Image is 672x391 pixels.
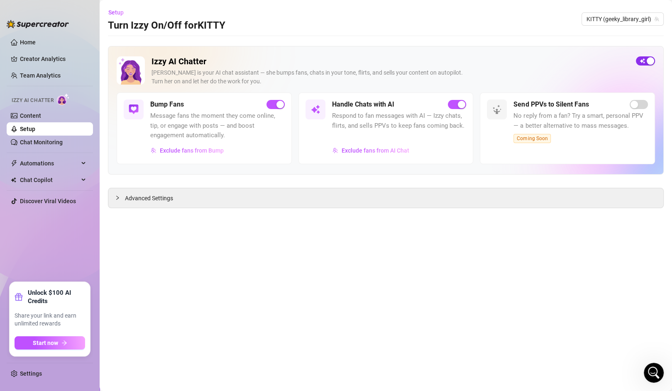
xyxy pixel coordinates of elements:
[513,134,551,143] span: Coming Soon
[310,104,320,114] img: svg%3e
[20,370,42,377] a: Settings
[11,160,17,167] span: thunderbolt
[57,93,70,105] img: AI Chatter
[152,68,629,86] div: [PERSON_NAME] is your AI chat assistant — she bumps fans, chats in your tone, flirts, and sells y...
[644,363,664,383] iframe: Intercom live chat
[150,111,285,141] span: Message fans the moment they come online, tip, or engage with posts — and boost engagement automa...
[15,336,85,350] button: Start nowarrow-right
[20,126,35,132] a: Setup
[513,111,648,131] span: No reply from a fan? Try a smart, personal PPV — a better alternative to mass messages.
[7,20,69,28] img: logo-BBDzfeDw.svg
[332,148,338,153] img: svg%3e
[117,56,145,85] img: Izzy AI Chatter
[20,112,41,119] a: Content
[12,97,54,104] span: Izzy AI Chatter
[108,6,130,19] button: Setup
[151,148,156,153] img: svg%3e
[15,312,85,328] span: Share your link and earn unlimited rewards
[115,195,120,200] span: collapsed
[108,19,225,32] h3: Turn Izzy On/Off for KITTY
[125,194,173,203] span: Advanced Settings
[33,340,58,346] span: Start now
[513,100,589,109] h5: Send PPVs to Silent Fans
[20,198,76,204] a: Discover Viral Videos
[20,72,61,79] a: Team Analytics
[332,111,467,131] span: Respond to fan messages with AI — Izzy chats, flirts, and sells PPVs to keep fans coming back.
[28,289,85,305] strong: Unlock $100 AI Credits
[332,144,410,157] button: Exclude fans from AI Chat
[20,173,79,187] span: Chat Copilot
[160,147,224,154] span: Exclude fans from Bump
[61,340,67,346] span: arrow-right
[15,293,23,301] span: gift
[152,56,629,67] h2: Izzy AI Chatter
[20,39,36,46] a: Home
[150,144,224,157] button: Exclude fans from Bump
[20,52,86,66] a: Creator Analytics
[654,17,659,22] span: team
[586,13,659,25] span: KITTY (geeky_library_girl)
[342,147,409,154] span: Exclude fans from AI Chat
[11,177,16,183] img: Chat Copilot
[20,139,63,146] a: Chat Monitoring
[129,104,139,114] img: svg%3e
[332,100,394,109] h5: Handle Chats with AI
[492,104,502,114] img: svg%3e
[115,193,125,202] div: collapsed
[108,9,124,16] span: Setup
[20,157,79,170] span: Automations
[150,100,184,109] h5: Bump Fans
